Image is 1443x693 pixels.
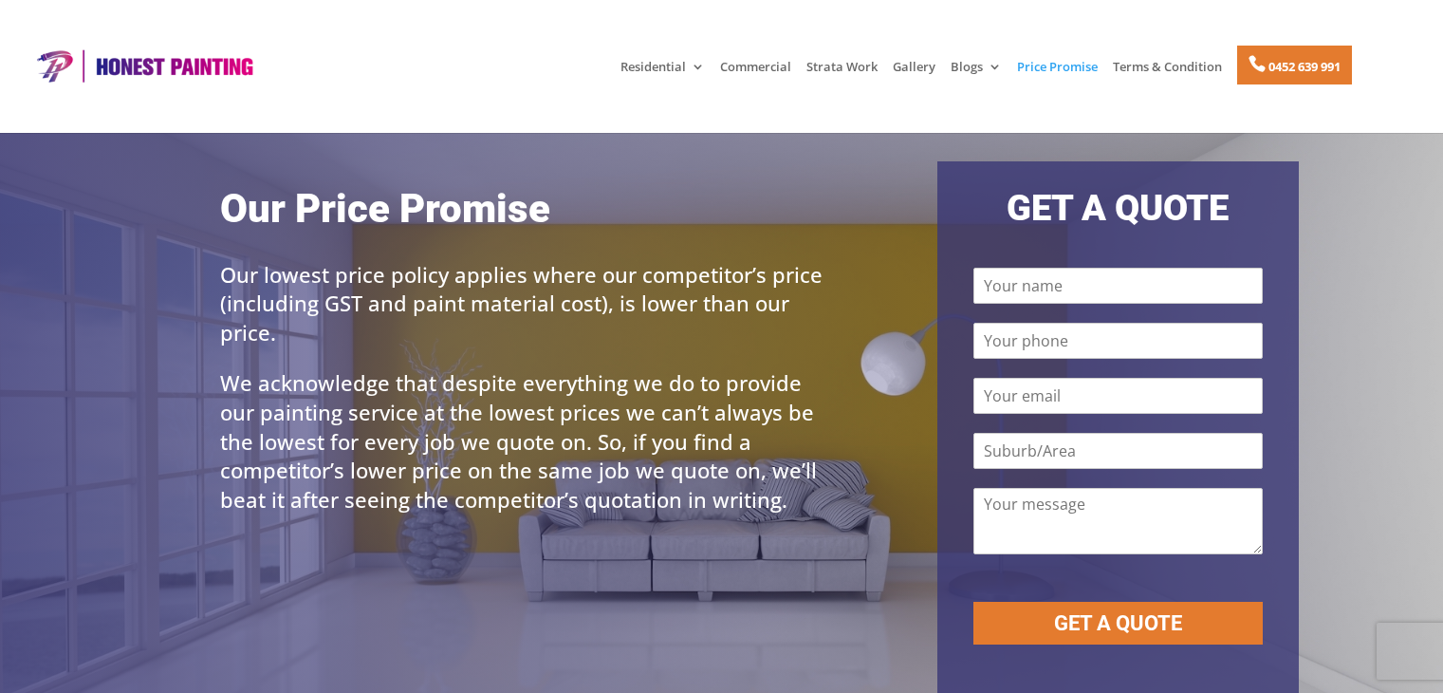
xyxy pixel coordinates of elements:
div: Our lowest price policy applies where our competitor’s price (including GST and paint material co... [220,260,826,515]
a: Blogs [951,60,1002,92]
h2: GET A QUOTE [937,190,1299,235]
p: We acknowledge that despite everything we do to provide our painting service at the lowest prices... [220,368,826,515]
button: GET A QUOTE [973,602,1263,645]
img: Honest Painting [28,48,259,84]
input: Your name [973,268,1263,304]
input: Suburb/Area [973,433,1263,469]
a: Strata Work [806,60,878,92]
a: Residential [620,60,705,92]
a: Terms & Condition [1113,60,1222,92]
h1: Our Price Promise [220,185,826,242]
a: 0452 639 991 [1237,46,1352,84]
a: Price Promise [1017,60,1098,92]
a: Gallery [893,60,935,92]
a: Commercial [720,60,791,92]
input: Your phone [973,323,1263,359]
input: Your email [973,378,1263,414]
